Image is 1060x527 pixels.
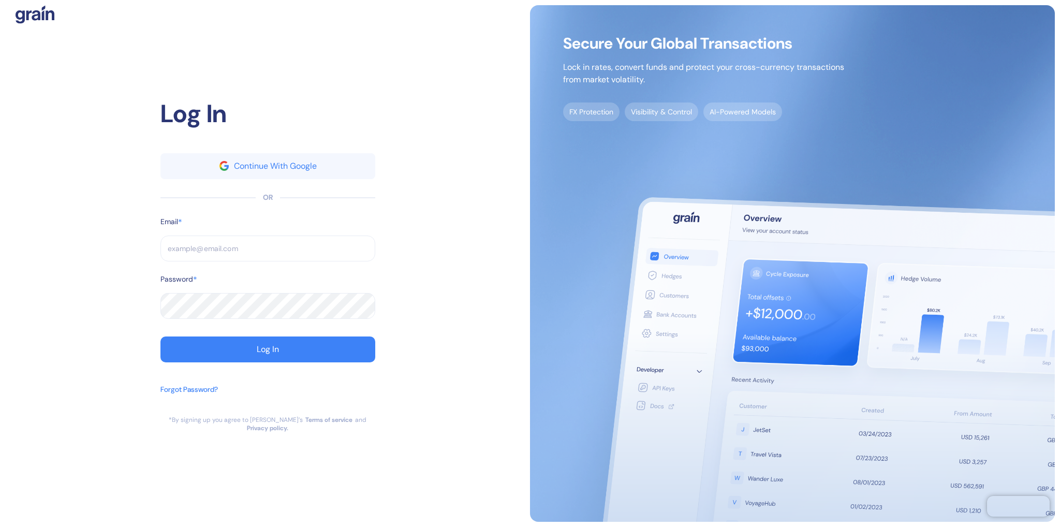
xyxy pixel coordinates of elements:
div: *By signing up you agree to [PERSON_NAME]’s [169,416,303,424]
div: Continue With Google [234,162,317,170]
iframe: Chatra live chat [987,496,1050,517]
a: Privacy policy. [247,424,288,432]
span: FX Protection [563,103,620,121]
img: signup-main-image [530,5,1055,522]
div: and [355,416,366,424]
label: Password [160,274,193,285]
button: Forgot Password? [160,379,218,416]
span: Visibility & Control [625,103,698,121]
div: OR [263,192,273,203]
button: Log In [160,336,375,362]
button: googleContinue With Google [160,153,375,179]
label: Email [160,216,178,227]
span: Secure Your Global Transactions [563,38,844,49]
div: Log In [160,95,375,133]
p: Lock in rates, convert funds and protect your cross-currency transactions from market volatility. [563,61,844,86]
input: example@email.com [160,236,375,261]
img: google [219,161,229,170]
img: logo [16,5,54,24]
span: AI-Powered Models [703,103,782,121]
a: Terms of service [305,416,352,424]
div: Forgot Password? [160,384,218,395]
div: Log In [257,345,279,354]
